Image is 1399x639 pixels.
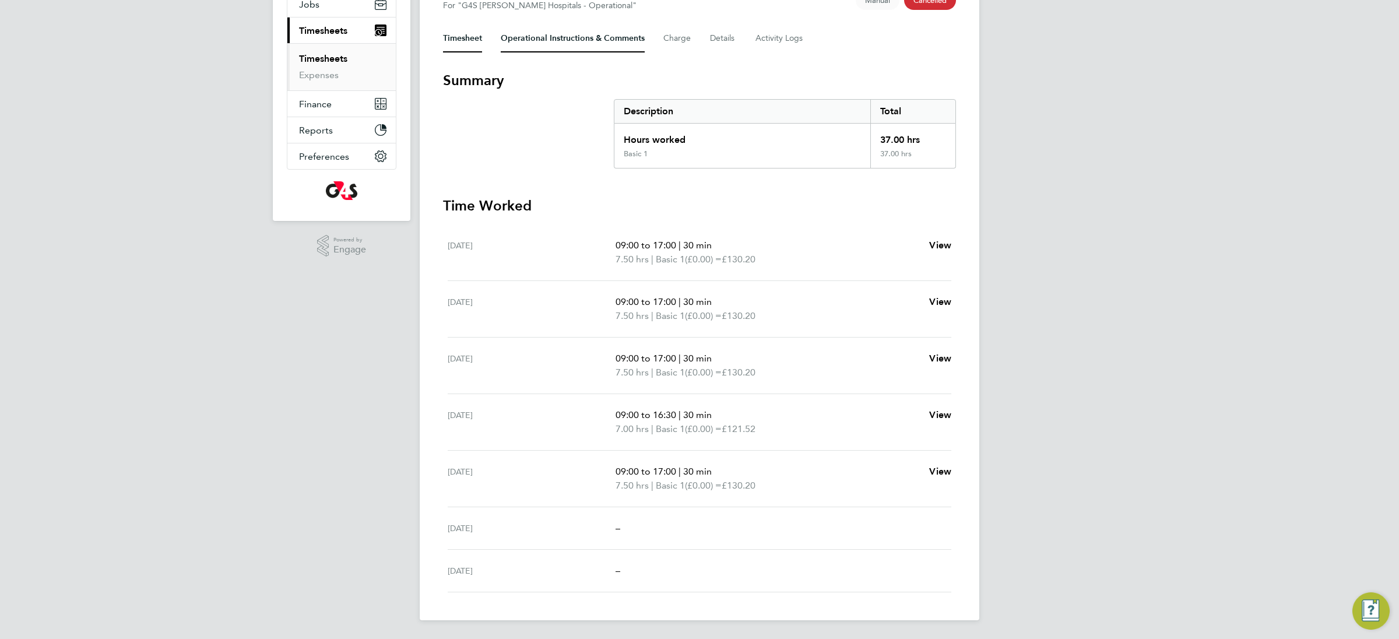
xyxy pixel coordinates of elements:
span: 09:00 to 17:00 [616,353,676,364]
span: (£0.00) = [685,480,722,491]
button: Finance [287,91,396,117]
span: £130.20 [722,254,755,265]
div: Hours worked [614,124,870,149]
span: – [616,522,620,533]
span: Preferences [299,151,349,162]
a: View [929,352,951,366]
div: [DATE] [448,295,616,323]
div: 37.00 hrs [870,124,955,149]
button: Preferences [287,143,396,169]
span: Reports [299,125,333,136]
span: | [679,466,681,477]
a: Powered byEngage [317,235,367,257]
span: | [651,367,653,378]
div: [DATE] [448,352,616,380]
div: Total [870,100,955,123]
span: | [651,423,653,434]
div: [DATE] [448,521,616,535]
div: [DATE] [448,465,616,493]
span: Engage [333,245,366,255]
span: View [929,296,951,307]
button: Timesheet [443,24,482,52]
span: 30 min [683,466,712,477]
a: View [929,465,951,479]
a: View [929,238,951,252]
span: | [679,353,681,364]
div: Description [614,100,870,123]
button: Charge [663,24,691,52]
div: [DATE] [448,408,616,436]
span: | [651,310,653,321]
span: | [679,296,681,307]
span: 30 min [683,296,712,307]
a: Go to home page [287,181,396,200]
span: Timesheets [299,25,347,36]
span: Powered by [333,235,366,245]
span: (£0.00) = [685,310,722,321]
button: Engage Resource Center [1352,592,1390,630]
span: – [616,565,620,576]
span: £130.20 [722,310,755,321]
span: | [679,409,681,420]
span: 09:00 to 17:00 [616,466,676,477]
span: View [929,466,951,477]
span: 7.50 hrs [616,480,649,491]
span: 30 min [683,409,712,420]
span: £121.52 [722,423,755,434]
span: | [651,254,653,265]
span: £130.20 [722,480,755,491]
a: Timesheets [299,53,347,64]
div: For "G4S [PERSON_NAME] Hospitals - Operational" [443,1,686,10]
a: View [929,295,951,309]
span: Basic 1 [656,366,685,380]
div: [DATE] [448,238,616,266]
span: 30 min [683,240,712,251]
h3: Time Worked [443,196,956,215]
span: View [929,409,951,420]
span: View [929,353,951,364]
button: Activity Logs [755,24,804,52]
div: 37.00 hrs [870,149,955,168]
span: (£0.00) = [685,254,722,265]
button: Reports [287,117,396,143]
a: Expenses [299,69,339,80]
section: Timesheet [443,71,956,592]
span: 09:00 to 17:00 [616,296,676,307]
div: Timesheets [287,43,396,90]
div: Summary [614,99,956,168]
span: (£0.00) = [685,367,722,378]
span: 7.50 hrs [616,254,649,265]
div: [DATE] [448,564,616,578]
span: £130.20 [722,367,755,378]
span: 7.50 hrs [616,367,649,378]
img: g4s-logo-retina.png [326,181,357,200]
button: Details [710,24,737,52]
span: | [679,240,681,251]
span: Basic 1 [656,252,685,266]
span: Basic 1 [656,479,685,493]
span: 09:00 to 17:00 [616,240,676,251]
button: Operational Instructions & Comments [501,24,645,52]
button: Timesheets [287,17,396,43]
div: Basic 1 [624,149,648,159]
span: View [929,240,951,251]
span: 7.00 hrs [616,423,649,434]
span: Finance [299,99,332,110]
span: Basic 1 [656,422,685,436]
span: | [651,480,653,491]
h3: Summary [443,71,956,90]
span: 30 min [683,353,712,364]
span: Basic 1 [656,309,685,323]
a: View [929,408,951,422]
span: 7.50 hrs [616,310,649,321]
span: 09:00 to 16:30 [616,409,676,420]
span: (£0.00) = [685,423,722,434]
